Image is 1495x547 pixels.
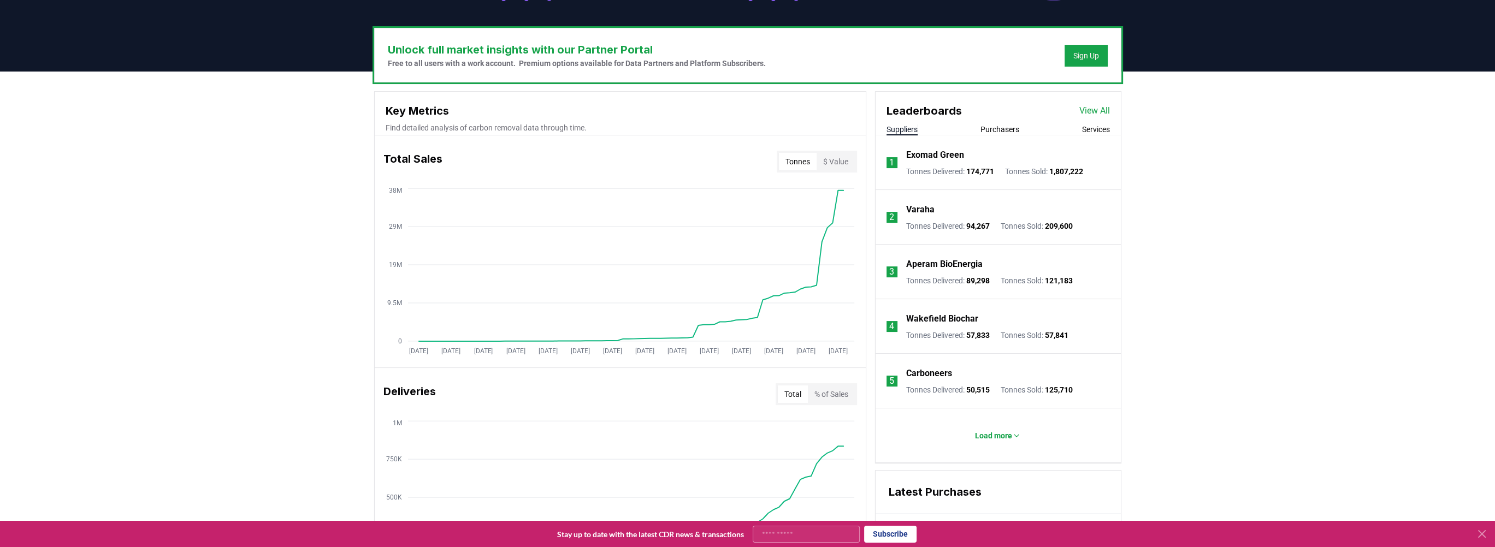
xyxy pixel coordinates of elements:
[966,222,990,230] span: 94,267
[906,166,994,177] p: Tonnes Delivered :
[887,103,962,119] h3: Leaderboards
[388,187,401,194] tspan: 38M
[398,337,401,345] tspan: 0
[383,383,436,405] h3: Deliveries
[1045,276,1073,285] span: 121,183
[906,367,952,380] a: Carboneers
[889,265,894,278] p: 3
[817,153,855,170] button: $ Value
[980,124,1019,135] button: Purchasers
[441,347,460,355] tspan: [DATE]
[889,374,894,388] p: 5
[889,211,894,224] p: 2
[829,347,848,355] tspan: [DATE]
[409,347,428,355] tspan: [DATE]
[1049,167,1083,176] span: 1,807,222
[392,419,401,427] tspan: 1M
[386,122,855,133] p: Find detailed analysis of carbon removal data through time.
[602,347,622,355] tspan: [DATE]
[667,347,686,355] tspan: [DATE]
[906,330,990,341] p: Tonnes Delivered :
[906,203,935,216] a: Varaha
[570,347,589,355] tspan: [DATE]
[388,223,401,230] tspan: 29M
[1005,166,1083,177] p: Tonnes Sold :
[386,103,855,119] h3: Key Metrics
[889,320,894,333] p: 4
[906,258,983,271] a: Aperam BioEnergia
[1045,222,1073,230] span: 209,600
[386,494,401,501] tspan: 500K
[966,331,990,340] span: 57,833
[387,299,401,307] tspan: 9.5M
[388,261,401,269] tspan: 19M
[1001,221,1073,231] p: Tonnes Sold :
[474,347,493,355] tspan: [DATE]
[1079,104,1110,117] a: View All
[975,430,1012,441] p: Load more
[906,148,964,162] a: Exomad Green
[1001,384,1073,395] p: Tonnes Sold :
[1001,330,1068,341] p: Tonnes Sold :
[506,347,525,355] tspan: [DATE]
[1045,331,1068,340] span: 57,841
[1082,124,1110,135] button: Services
[889,156,894,169] p: 1
[388,41,766,58] h3: Unlock full market insights with our Partner Portal
[808,385,855,403] button: % of Sales
[1065,45,1108,67] button: Sign Up
[538,347,557,355] tspan: [DATE]
[966,276,990,285] span: 89,298
[731,347,751,355] tspan: [DATE]
[388,58,766,69] p: Free to all users with a work account. Premium options available for Data Partners and Platform S...
[1073,50,1099,61] a: Sign Up
[966,167,994,176] span: 174,771
[906,221,990,231] p: Tonnes Delivered :
[906,275,990,286] p: Tonnes Delivered :
[764,347,783,355] tspan: [DATE]
[887,124,918,135] button: Suppliers
[906,312,978,325] a: Wakefield Biochar
[966,385,990,394] span: 50,515
[889,484,1108,500] h3: Latest Purchases
[778,385,808,403] button: Total
[779,153,817,170] button: Tonnes
[383,151,442,173] h3: Total Sales
[906,384,990,395] p: Tonnes Delivered :
[966,425,1030,447] button: Load more
[699,347,718,355] tspan: [DATE]
[386,455,401,463] tspan: 750K
[635,347,654,355] tspan: [DATE]
[1045,385,1073,394] span: 125,710
[1001,275,1073,286] p: Tonnes Sold :
[796,347,815,355] tspan: [DATE]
